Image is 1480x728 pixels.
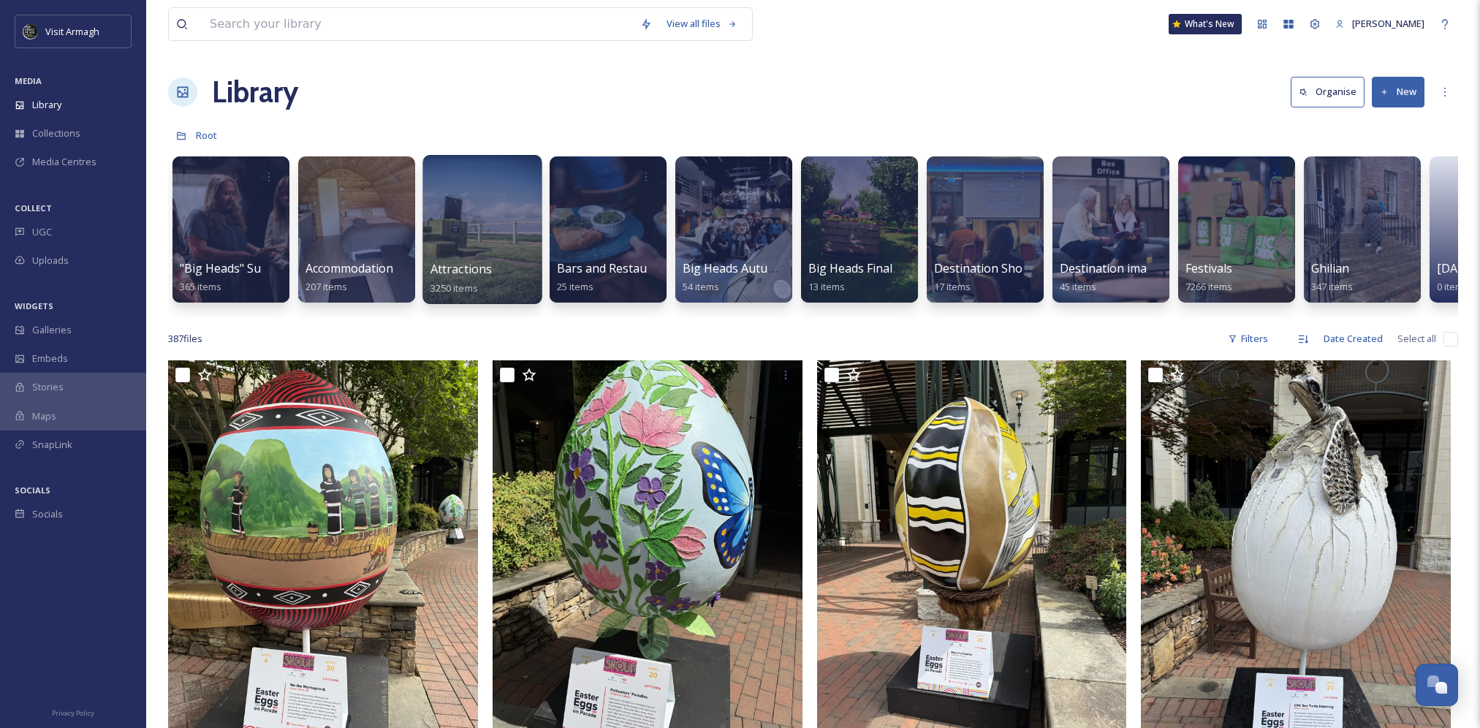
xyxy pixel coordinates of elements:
[1291,77,1365,107] button: Organise
[15,300,53,311] span: WIDGETS
[23,24,38,39] img: THE-FIRST-PLACE-VISIT-ARMAGH.COM-BLACK.jpg
[430,261,493,277] span: Attractions
[1060,280,1096,293] span: 45 items
[659,10,745,38] a: View all files
[180,262,370,293] a: "Big Heads" Summer Content 2025365 items
[1372,77,1424,107] button: New
[557,260,676,276] span: Bars and Restaurants
[1328,10,1432,38] a: [PERSON_NAME]
[32,507,63,521] span: Socials
[15,485,50,496] span: SOCIALS
[196,126,217,144] a: Root
[306,262,393,293] a: Accommodation207 items
[808,262,932,293] a: Big Heads Final Videos13 items
[202,8,633,40] input: Search your library
[934,262,1153,293] a: Destination Showcase, The Alex, [DATE]17 items
[934,260,1153,276] span: Destination Showcase, The Alex, [DATE]
[32,380,64,394] span: Stories
[180,260,370,276] span: "Big Heads" Summer Content 2025
[1060,262,1172,293] a: Destination imagery45 items
[1169,14,1242,34] a: What's New
[212,70,298,114] a: Library
[1185,260,1232,276] span: Festivals
[32,323,72,337] span: Galleries
[1311,260,1349,276] span: Ghilian
[1221,325,1275,353] div: Filters
[1311,280,1353,293] span: 347 items
[1397,332,1436,346] span: Select all
[1437,280,1468,293] span: 0 items
[32,126,80,140] span: Collections
[683,262,814,293] a: Big Heads Autumn 202554 items
[557,262,676,293] a: Bars and Restaurants25 items
[934,280,971,293] span: 17 items
[52,708,94,718] span: Privacy Policy
[45,25,99,38] span: Visit Armagh
[683,280,719,293] span: 54 items
[32,409,56,423] span: Maps
[306,280,347,293] span: 207 items
[683,260,814,276] span: Big Heads Autumn 2025
[430,262,493,295] a: Attractions3250 items
[808,280,845,293] span: 13 items
[808,260,932,276] span: Big Heads Final Videos
[32,98,61,112] span: Library
[32,352,68,365] span: Embeds
[1185,280,1232,293] span: 7266 items
[32,254,69,268] span: Uploads
[1352,17,1424,30] span: [PERSON_NAME]
[1311,262,1353,293] a: Ghilian347 items
[196,129,217,142] span: Root
[1185,262,1232,293] a: Festivals7266 items
[306,260,393,276] span: Accommodation
[32,225,52,239] span: UGC
[32,438,72,452] span: SnapLink
[52,703,94,721] a: Privacy Policy
[557,280,593,293] span: 25 items
[1316,325,1390,353] div: Date Created
[430,281,478,294] span: 3250 items
[180,280,221,293] span: 365 items
[15,202,52,213] span: COLLECT
[1060,260,1172,276] span: Destination imagery
[32,155,96,169] span: Media Centres
[168,332,202,346] span: 387 file s
[15,75,42,86] span: MEDIA
[1416,664,1458,706] button: Open Chat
